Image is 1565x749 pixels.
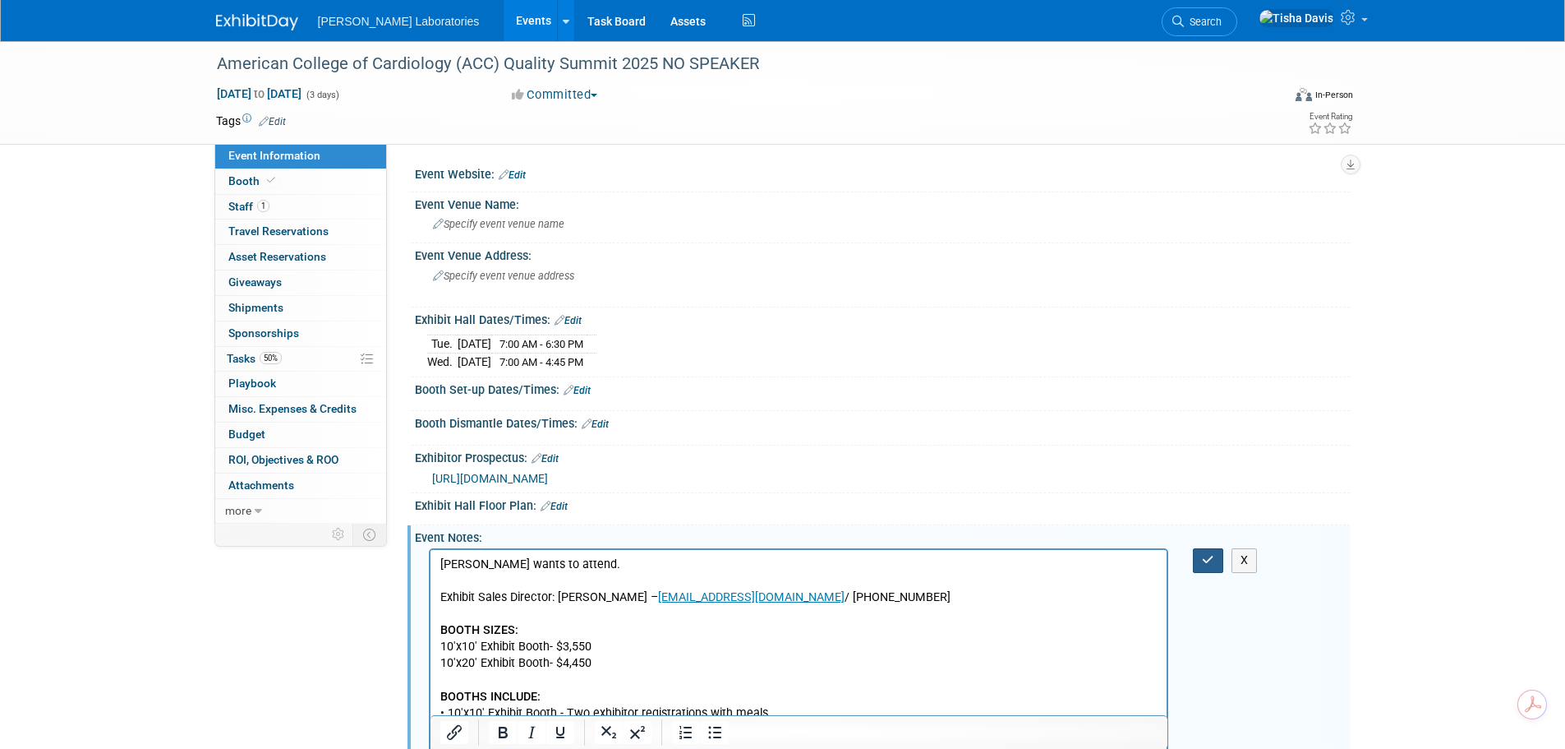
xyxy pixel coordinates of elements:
a: Misc. Expenses & Credits [215,397,386,422]
a: Booth [215,169,386,194]
span: Misc. Expenses & Credits [228,402,357,415]
button: Subscript [595,721,623,744]
a: Sponsorships [215,321,386,346]
div: Event Venue Address: [415,243,1350,264]
p: [PERSON_NAME] wants to attend. Exhibit Sales Director: [PERSON_NAME] – / [PHONE_NUMBER] 10'x10' E... [10,7,728,535]
span: Tasks [227,352,282,365]
td: Tue. [427,335,458,354]
a: Edit [499,169,526,181]
span: Booth [228,174,278,187]
a: more [215,499,386,524]
span: Specify event venue address [433,270,574,282]
span: Staff [228,200,269,213]
span: Event Information [228,149,320,162]
a: Staff1 [215,195,386,220]
span: 50% [260,352,282,364]
span: Budget [228,428,265,441]
a: Asset Reservations [215,245,386,270]
img: ExhibitDay [216,14,298,30]
body: Rich Text Area. Press ALT-0 for help. [9,7,729,585]
span: Playbook [228,377,276,390]
div: Exhibit Hall Dates/Times: [415,307,1350,329]
a: Search [1162,7,1237,36]
img: Tisha Davis [1259,9,1334,27]
span: ROI, Objectives & ROO [228,453,338,466]
a: Budget [215,423,386,447]
span: Shipments [228,301,283,314]
button: Numbered list [672,721,700,744]
b: BOOTHS INCLUDE: [10,140,110,154]
span: to [251,87,267,100]
div: Event Format [1185,86,1354,110]
div: Exhibitor Prospectus: [415,446,1350,467]
p: We are NOT exhibiting. He is attending. He just wants a full conference badge. [10,568,728,585]
span: Sponsorships [228,326,299,340]
p: [PERSON_NAME] informed me [DATE]: [10,552,728,568]
button: Committed [506,86,604,104]
a: [URL][DOMAIN_NAME] [432,472,548,485]
span: Asset Reservations [228,250,326,263]
button: Insert/edit link [440,721,468,744]
div: Event Website: [415,162,1350,183]
span: Travel Reservations [228,224,329,238]
td: Toggle Event Tabs [352,524,386,545]
a: Event Information [215,144,386,169]
span: 1 [257,200,269,212]
button: Italic [518,721,545,744]
button: X [1231,548,1258,572]
a: Edit [259,116,286,127]
button: Bullet list [701,721,729,744]
button: Bold [489,721,517,744]
span: Attachments [228,479,294,492]
div: Event Venue Name: [415,192,1350,213]
a: [EMAIL_ADDRESS][DOMAIN_NAME] [228,40,414,54]
a: Edit [532,453,559,465]
span: (3 days) [305,90,339,100]
a: Playbook [215,372,386,396]
span: more [225,504,251,517]
a: Shipments [215,296,386,321]
span: [DATE] [DATE] [216,86,302,101]
a: Edit [564,385,591,396]
a: Attachments [215,474,386,498]
div: In-Person [1314,89,1353,101]
div: Event Rating [1308,113,1352,121]
button: Superscript [624,721,651,744]
img: Format-Inperson.png [1296,88,1312,101]
a: Edit [555,315,582,326]
div: Exhibit Hall Floor Plan: [415,493,1350,515]
a: Travel Reservations [215,220,386,244]
a: Giveaways [215,270,386,295]
span: 7:00 AM - 6:30 PM [499,338,583,350]
div: Booth Set-up Dates/Times: [415,377,1350,399]
i: Booth reservation complete [267,176,275,185]
a: Edit [582,418,609,430]
a: Edit [541,501,568,512]
button: Underline [546,721,574,744]
td: Wed. [427,354,458,371]
b: BOOTH SIZES: [10,73,88,87]
td: Tags [216,113,286,129]
a: Tasks50% [215,347,386,372]
a: ROI, Objectives & ROO [215,448,386,473]
span: 7:00 AM - 4:45 PM [499,356,583,368]
td: [DATE] [458,354,491,371]
span: Giveaways [228,275,282,289]
span: [PERSON_NAME] Laboratories [318,15,480,28]
div: American College of Cardiology (ACC) Quality Summit 2025 NO SPEAKER [211,49,1257,79]
td: Personalize Event Tab Strip [325,524,353,545]
span: Search [1184,16,1222,28]
div: Event Notes: [415,525,1350,546]
div: Booth Dismantle Dates/Times: [415,411,1350,432]
span: Specify event venue name [433,218,564,230]
td: [DATE] [458,335,491,354]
